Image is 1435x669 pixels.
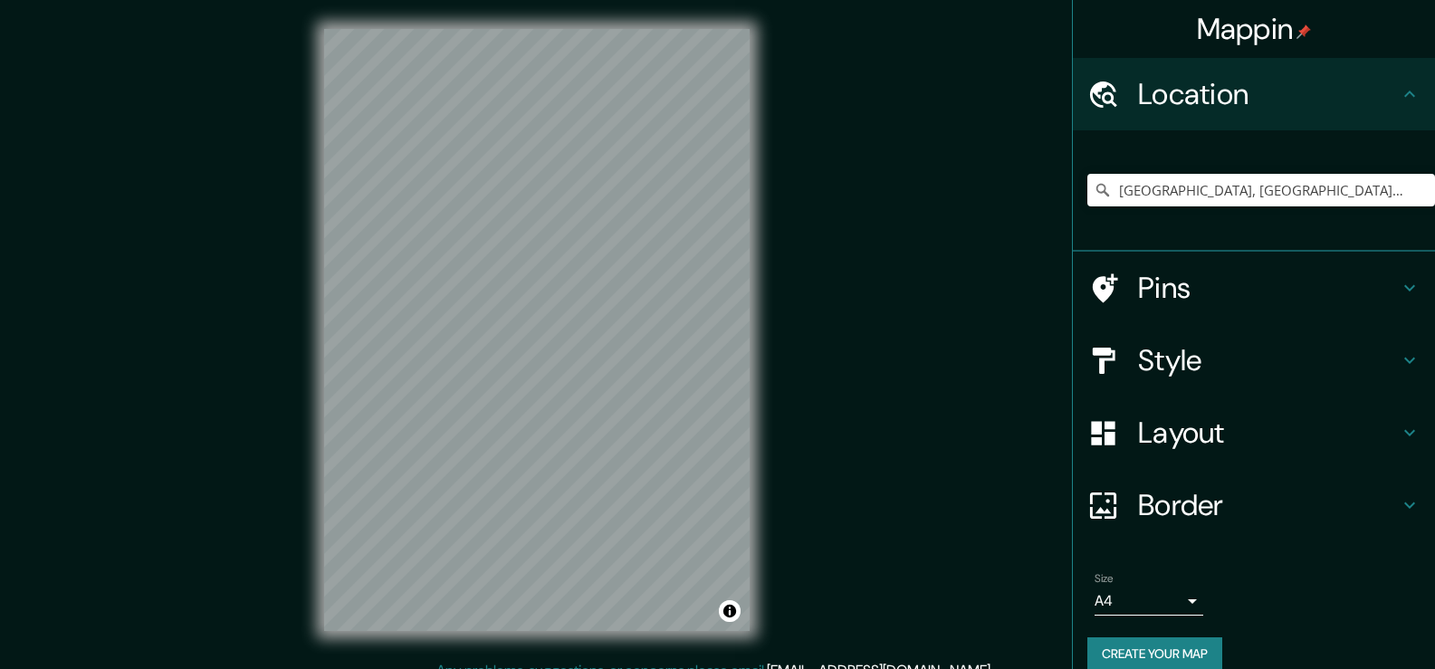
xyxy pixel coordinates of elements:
[719,600,741,622] button: Toggle attribution
[1197,11,1312,47] h4: Mappin
[1296,24,1311,39] img: pin-icon.png
[1138,487,1399,523] h4: Border
[1095,571,1114,587] label: Size
[1138,76,1399,112] h4: Location
[1095,587,1203,616] div: A4
[1138,342,1399,378] h4: Style
[1087,174,1435,206] input: Pick your city or area
[1073,324,1435,397] div: Style
[1138,415,1399,451] h4: Layout
[1138,270,1399,306] h4: Pins
[1073,252,1435,324] div: Pins
[324,29,750,631] canvas: Map
[1073,397,1435,469] div: Layout
[1073,58,1435,130] div: Location
[1073,469,1435,541] div: Border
